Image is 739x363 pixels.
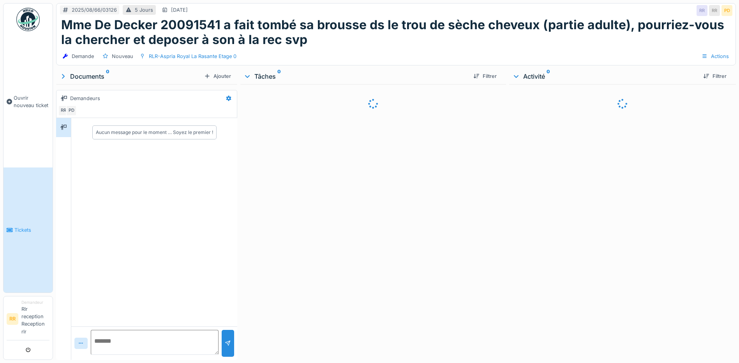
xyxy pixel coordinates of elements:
[721,5,732,16] div: PD
[70,95,100,102] div: Demandeurs
[72,6,117,14] div: 2025/08/66/03126
[700,71,730,81] div: Filtrer
[697,5,707,16] div: RR
[243,72,467,81] div: Tâches
[106,72,109,81] sup: 0
[512,72,697,81] div: Activité
[171,6,188,14] div: [DATE]
[7,300,49,340] a: RR DemandeurRlr reception Reception rlr
[59,72,201,81] div: Documents
[112,53,133,60] div: Nouveau
[149,53,236,60] div: RLR-Aspria Royal La Rasante Etage 0
[96,129,213,136] div: Aucun message pour le moment … Soyez le premier !
[72,53,94,60] div: Demande
[21,300,49,305] div: Demandeur
[135,6,153,14] div: 5 Jours
[4,167,53,292] a: Tickets
[58,105,69,116] div: RR
[61,18,731,48] h1: Mme De Decker 20091541 a fait tombé sa brousse ds le trou de sèche cheveux (partie adulte), pourr...
[709,5,720,16] div: RR
[14,94,49,109] span: Ouvrir nouveau ticket
[4,35,53,167] a: Ouvrir nouveau ticket
[547,72,550,81] sup: 0
[21,300,49,338] li: Rlr reception Reception rlr
[201,71,234,81] div: Ajouter
[7,313,18,325] li: RR
[698,51,732,62] div: Actions
[470,71,500,81] div: Filtrer
[277,72,281,81] sup: 0
[16,8,40,31] img: Badge_color-CXgf-gQk.svg
[14,226,49,234] span: Tickets
[66,105,77,116] div: PD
